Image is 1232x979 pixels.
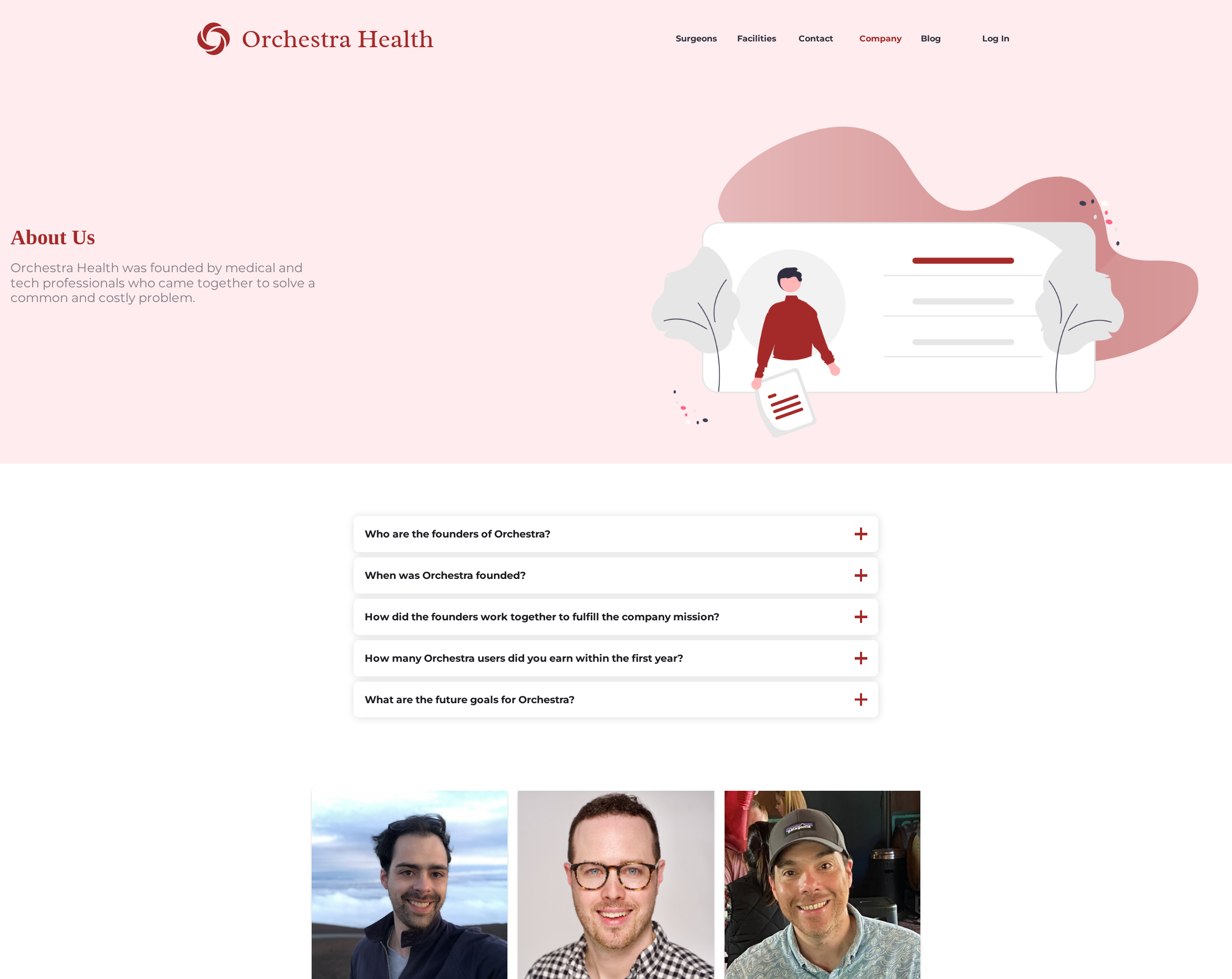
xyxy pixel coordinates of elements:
[729,21,790,57] a: Facilities
[365,610,719,623] strong: How did the founders work together to fulfill the company mission?
[10,225,95,250] div: About Us
[197,21,471,57] a: home
[912,21,974,57] a: Blog
[10,261,325,306] p: Orchestra Health was founded by medical and tech professionals who came together to solve a commo...
[365,652,683,664] strong: How many Orchestra users did you earn within the first year?
[790,21,852,57] a: Contact
[851,21,912,57] a: Company
[365,569,526,582] strong: When was Orchestra founded?
[667,21,729,57] a: Surgeons
[241,28,471,50] div: Orchestra Health
[616,78,1232,464] img: doctors
[974,21,1035,57] a: Log In
[365,528,550,540] strong: Who are the founders of Orchestra?
[365,693,575,706] strong: What are the future goals for Orchestra?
